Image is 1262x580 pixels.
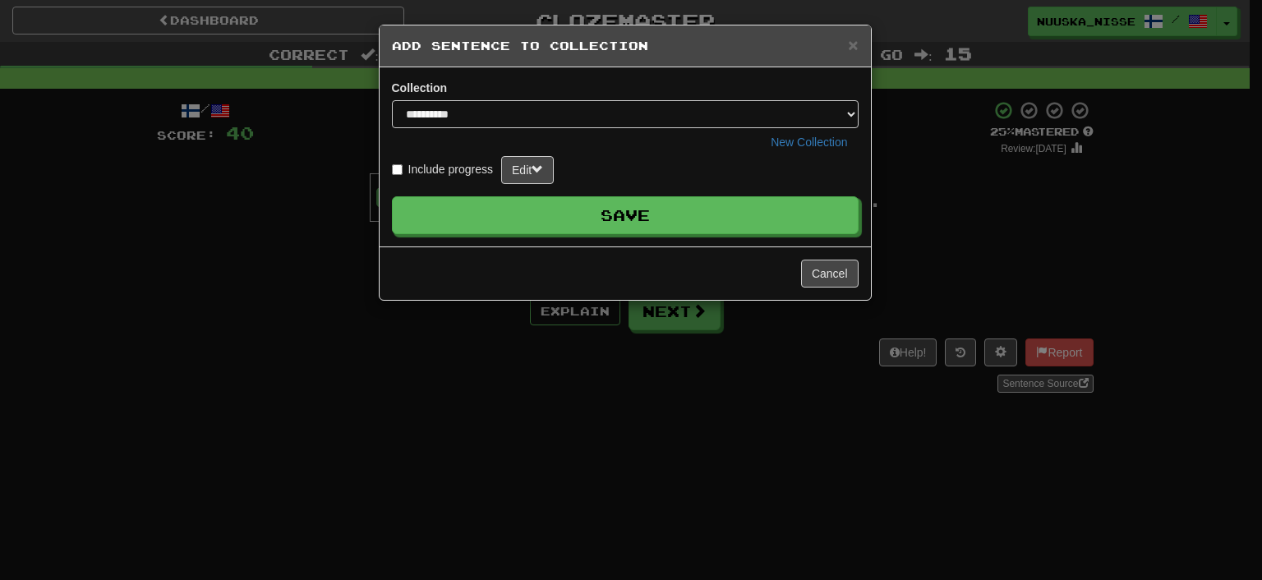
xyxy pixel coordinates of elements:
button: Edit [501,156,554,184]
label: Collection [392,80,448,96]
label: Include progress [392,161,494,177]
h5: Add Sentence to Collection [392,38,859,54]
button: New Collection [760,128,858,156]
button: Cancel [801,260,859,288]
button: Close [848,36,858,53]
input: Include progress [392,164,403,175]
span: × [848,35,858,54]
button: Save [392,196,859,234]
